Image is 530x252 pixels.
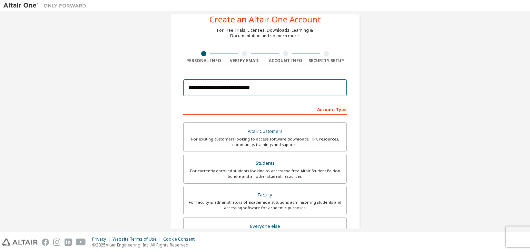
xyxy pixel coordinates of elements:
p: © 2025 Altair Engineering, Inc. All Rights Reserved. [92,242,199,248]
div: Verify Email [224,58,265,64]
div: Personal Info [183,58,224,64]
div: For Free Trials, Licenses, Downloads, Learning & Documentation and so much more. [217,28,313,39]
div: For faculty & administrators of academic institutions administering students and accessing softwa... [188,200,342,211]
div: Students [188,158,342,168]
div: Create an Altair One Account [209,15,321,23]
div: Faculty [188,190,342,200]
div: For existing customers looking to access software downloads, HPC resources, community, trainings ... [188,136,342,147]
div: Security Setup [306,58,347,64]
img: altair_logo.svg [2,239,38,246]
div: Everyone else [188,222,342,231]
img: facebook.svg [42,239,49,246]
img: linkedin.svg [65,239,72,246]
div: Account Info [265,58,306,64]
div: Altair Customers [188,127,342,136]
div: Website Terms of Use [112,236,163,242]
div: Cookie Consent [163,236,199,242]
div: Privacy [92,236,112,242]
div: Account Type [183,104,347,115]
img: Altair One [3,2,90,9]
img: instagram.svg [53,239,60,246]
div: For currently enrolled students looking to access the free Altair Student Edition bundle and all ... [188,168,342,179]
img: youtube.svg [76,239,86,246]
